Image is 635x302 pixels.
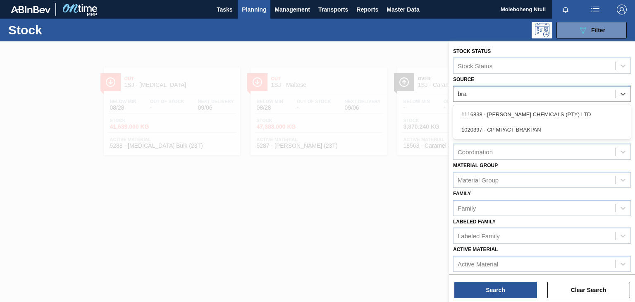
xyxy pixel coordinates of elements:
[8,25,127,35] h1: Stock
[453,219,496,225] label: Labeled Family
[275,5,310,14] span: Management
[556,22,627,38] button: Filter
[453,247,498,252] label: Active Material
[552,4,579,15] button: Notifications
[356,5,378,14] span: Reports
[458,149,493,156] div: Coordination
[11,6,50,13] img: TNhmsLtSVTkK8tSr43FrP2fwEKptu5GPRR3wAAAABJRU5ErkJggg==
[453,107,631,122] div: 1116838 - [PERSON_NAME] CHEMICALS (PTY) LTD
[458,62,492,69] div: Stock Status
[617,5,627,14] img: Logout
[458,261,498,268] div: Active Material
[453,122,631,137] div: 1020397 - CP MPACT BRAKPAN
[387,5,419,14] span: Master Data
[458,232,500,240] div: Labeled Family
[242,5,266,14] span: Planning
[458,176,499,183] div: Material Group
[591,27,605,34] span: Filter
[458,204,476,211] div: Family
[453,163,498,168] label: Material Group
[532,22,552,38] div: Programming: no user selected
[453,105,486,110] label: Destination
[453,77,474,82] label: Source
[215,5,234,14] span: Tasks
[453,191,471,197] label: Family
[318,5,348,14] span: Transports
[453,48,491,54] label: Stock Status
[590,5,600,14] img: userActions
